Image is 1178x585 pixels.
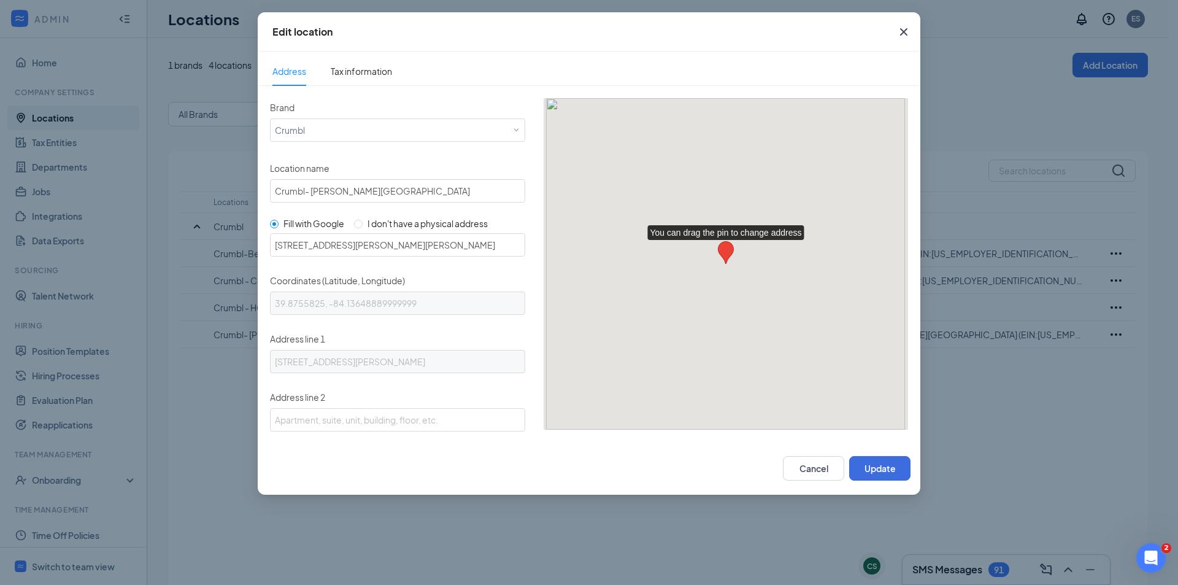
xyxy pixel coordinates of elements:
[887,12,920,52] button: Close
[270,275,405,286] span: Coordinates (Latitude, Longitude)
[272,57,306,85] span: Address
[1136,543,1166,573] iframe: Intercom live chat
[368,218,488,229] span: I don't have a physical address
[1161,543,1171,553] span: 2
[270,392,325,403] span: Address line 2
[272,25,333,39] div: Edit location
[275,119,305,136] span: Crumbl
[275,119,314,136] div: [object Object]
[331,66,392,77] span: Tax information
[270,408,525,432] input: Apartment, suite, unit, building, floor, etc.
[270,102,294,113] span: Brand
[270,350,525,373] input: Street address, P.O. box, company name, c/o
[783,456,844,481] button: Cancel
[270,163,329,174] span: Location name
[896,25,911,39] svg: Cross
[270,292,525,315] input: Latitude, Longitude
[270,333,325,344] span: Address line 1
[849,456,910,481] button: Update
[283,218,344,229] span: Fill with Google
[718,241,734,264] div: You can drag the pin to change address
[270,233,525,257] input: Enter a location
